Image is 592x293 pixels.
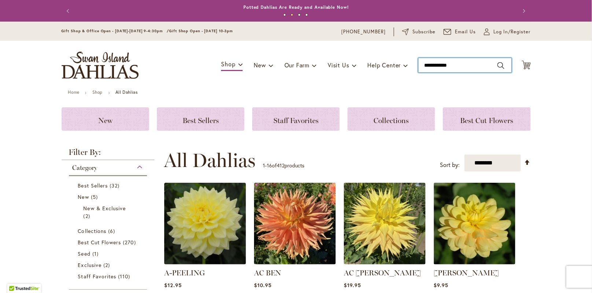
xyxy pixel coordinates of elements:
a: Log In/Register [484,28,531,36]
span: Category [73,164,98,172]
button: 1 of 4 [283,14,286,16]
span: Gift Shop Open - [DATE] 10-3pm [169,29,233,33]
span: Best Cut Flowers [460,116,513,125]
strong: All Dahlias [115,89,138,95]
img: AC BEN [254,183,336,264]
a: Email Us [444,28,476,36]
img: AC Jeri [344,183,426,264]
span: 1 [92,250,100,257]
span: Seed [78,250,91,257]
a: Best Cut Flowers [443,107,530,131]
span: Staff Favorites [78,273,117,280]
a: AC BEN [254,268,281,277]
button: 2 of 4 [291,14,293,16]
a: Subscribe [402,28,435,36]
span: Collections [78,227,107,234]
a: Collections [78,227,140,235]
button: 4 of 4 [305,14,308,16]
span: New & Exclusive [84,205,126,212]
span: New [78,193,89,200]
span: $10.95 [254,282,272,289]
a: [PERSON_NAME] [434,268,499,277]
a: AHOY MATEY [434,259,515,266]
button: Search [497,60,504,71]
p: - of products [263,160,304,171]
span: 2 [103,261,112,269]
span: 270 [123,238,137,246]
a: Staff Favorites [78,272,140,280]
a: AC BEN [254,259,336,266]
span: Gift Shop & Office Open - [DATE]-[DATE] 9-4:30pm / [62,29,169,33]
a: New &amp; Exclusive [84,204,135,220]
a: Potted Dahlias Are Ready and Available Now! [243,4,349,10]
span: Best Sellers [78,182,108,189]
span: Visit Us [328,61,349,69]
a: Staff Favorites [252,107,340,131]
a: Exclusive [78,261,140,269]
span: Shop [221,60,235,68]
span: 32 [110,182,121,189]
a: A-Peeling [164,259,246,266]
a: Seed [78,250,140,257]
span: Exclusive [78,262,102,268]
a: store logo [62,52,139,79]
span: 5 [91,193,100,201]
a: New [62,107,149,131]
button: 3 of 4 [298,14,301,16]
span: $12.95 [164,282,182,289]
span: Best Sellers [183,116,219,125]
iframe: Launch Accessibility Center [5,267,26,288]
img: A-Peeling [164,183,246,264]
span: Collections [374,116,409,125]
span: 16 [267,162,272,169]
a: Best Sellers [157,107,244,131]
span: Help Center [368,61,401,69]
a: Best Sellers [78,182,140,189]
label: Sort by: [440,158,460,172]
span: Email Us [455,28,476,36]
span: Log In/Register [493,28,531,36]
span: All Dahlias [164,149,255,171]
button: Next [516,4,531,18]
a: Best Cut Flowers [78,238,140,246]
span: 110 [118,272,132,280]
img: AHOY MATEY [434,183,515,264]
a: Home [68,89,80,95]
span: 412 [277,162,284,169]
span: 2 [84,212,92,220]
span: Best Cut Flowers [78,239,121,246]
a: AC [PERSON_NAME] [344,268,421,277]
a: AC Jeri [344,259,426,266]
a: Collections [348,107,435,131]
span: New [254,61,266,69]
a: New [78,193,140,201]
button: Previous [62,4,76,18]
span: Subscribe [413,28,436,36]
a: A-PEELING [164,268,205,277]
span: Staff Favorites [273,116,319,125]
span: $19.95 [344,282,361,289]
span: 1 [263,162,265,169]
a: [PHONE_NUMBER] [342,28,386,36]
strong: Filter By: [62,148,155,160]
span: $9.95 [434,282,448,289]
span: 6 [108,227,117,235]
a: Shop [92,89,103,95]
span: New [98,116,113,125]
span: Our Farm [284,61,309,69]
